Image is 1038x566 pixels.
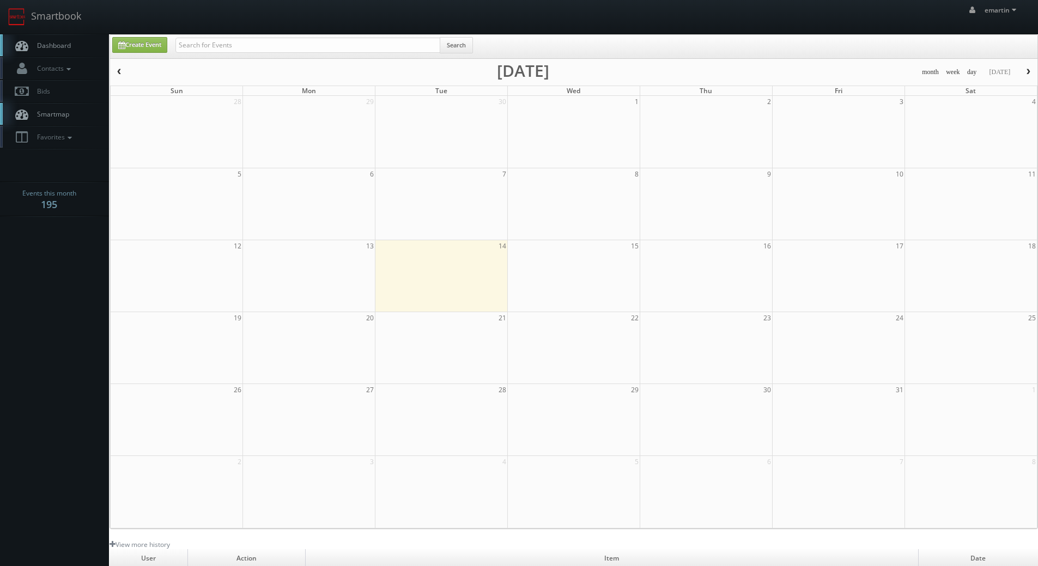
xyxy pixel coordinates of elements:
img: smartbook-logo.png [8,8,26,26]
span: 15 [630,240,640,252]
span: Events this month [22,188,76,199]
span: 3 [899,96,905,107]
span: Smartmap [32,109,69,119]
span: 28 [497,384,507,395]
h2: [DATE] [497,65,549,76]
span: 8 [634,168,640,180]
strong: 195 [41,198,57,211]
span: 9 [766,168,772,180]
span: 4 [1031,96,1037,107]
button: Search [440,37,473,53]
span: Fri [835,86,842,95]
span: 4 [501,456,507,467]
span: 6 [369,168,375,180]
span: emartin [985,5,1019,15]
span: Mon [302,86,316,95]
span: 29 [630,384,640,395]
span: 3 [369,456,375,467]
a: Create Event [112,37,167,53]
span: 26 [233,384,242,395]
button: week [942,65,964,79]
span: 28 [233,96,242,107]
span: 7 [501,168,507,180]
span: 20 [365,312,375,324]
span: Contacts [32,64,74,73]
span: Bids [32,87,50,96]
span: Dashboard [32,41,71,50]
button: [DATE] [985,65,1014,79]
span: 5 [236,168,242,180]
span: 2 [766,96,772,107]
span: 16 [762,240,772,252]
span: 11 [1027,168,1037,180]
span: 13 [365,240,375,252]
span: 5 [634,456,640,467]
span: 19 [233,312,242,324]
button: month [918,65,943,79]
span: 1 [1031,384,1037,395]
span: 7 [899,456,905,467]
span: Favorites [32,132,75,142]
span: 22 [630,312,640,324]
span: 31 [895,384,905,395]
a: View more history [110,540,170,549]
span: 8 [1031,456,1037,467]
span: 21 [497,312,507,324]
span: 2 [236,456,242,467]
span: Wed [567,86,580,95]
span: 24 [895,312,905,324]
span: 18 [1027,240,1037,252]
button: day [963,65,981,79]
span: 27 [365,384,375,395]
span: Thu [700,86,712,95]
span: 25 [1027,312,1037,324]
span: 17 [895,240,905,252]
span: 30 [497,96,507,107]
span: 10 [895,168,905,180]
span: 29 [365,96,375,107]
span: 30 [762,384,772,395]
span: Sat [966,86,976,95]
span: Sun [171,86,183,95]
span: 12 [233,240,242,252]
span: 23 [762,312,772,324]
input: Search for Events [175,38,440,53]
span: 6 [766,456,772,467]
span: Tue [435,86,447,95]
span: 1 [634,96,640,107]
span: 14 [497,240,507,252]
